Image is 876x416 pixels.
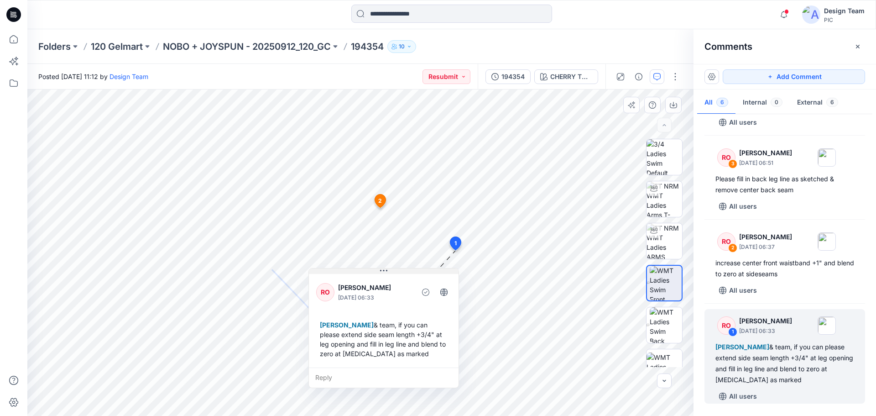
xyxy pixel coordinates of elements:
a: Design Team [109,73,148,80]
button: All users [715,115,761,130]
div: RO [717,148,735,167]
button: 10 [387,40,416,53]
button: All users [715,199,761,214]
button: All users [715,283,761,298]
div: RO [717,316,735,335]
p: [PERSON_NAME] [338,282,412,293]
span: [PERSON_NAME] [715,343,769,351]
button: 194354 [485,69,531,84]
div: 3 [728,159,737,169]
div: RO [717,232,735,251]
div: 194354 [501,72,525,82]
div: & team, if you can please extend side seam length +3/4" at leg opening and fill in leg line and b... [316,316,451,362]
button: Details [631,69,646,84]
img: 3/4 Ladies Swim Default [647,139,682,175]
div: RO [316,283,334,301]
button: All users [715,389,761,404]
span: 0 [771,98,782,107]
button: External [790,91,845,115]
div: 2 [728,243,737,253]
div: 1 [728,327,737,337]
div: Please fill in back leg line as sketched & remove center back seam [715,174,854,195]
img: WMT Ladies Swim Front [650,266,682,300]
p: [PERSON_NAME] [739,316,792,326]
img: TT NRM WMT Ladies ARMS DOWN [647,223,682,259]
p: [DATE] 06:33 [338,293,412,302]
button: All [697,91,735,115]
p: All users [729,201,757,212]
span: 1 [454,239,457,247]
img: avatar [802,5,820,24]
p: [DATE] 06:51 [739,158,792,168]
span: 6 [716,98,728,107]
p: All users [729,117,757,128]
div: increase center front waistband +1" and blend to zero at sideseams [715,258,854,279]
div: PIC [824,16,865,23]
p: All users [729,285,757,296]
img: WMT Ladies Swim Back [650,307,682,343]
a: NOBO + JOYSPUN - 20250912_120_GC [163,40,331,53]
span: 6 [826,98,838,107]
a: Folders [38,40,71,53]
span: Posted [DATE] 11:12 by [38,72,148,81]
div: CHERRY TOMATO [550,72,592,82]
button: Add Comment [723,69,865,84]
p: [DATE] 06:37 [739,242,792,252]
div: Design Team [824,5,865,16]
p: [PERSON_NAME] [739,232,792,242]
span: [PERSON_NAME] [320,321,374,329]
p: [PERSON_NAME] [739,147,792,158]
div: Reply [309,368,459,388]
p: All users [729,391,757,402]
img: WMT Ladies Swim Left [647,353,682,381]
p: 194354 [351,40,384,53]
div: & team, if you can please extend side seam length +3/4" at leg opening and fill in leg line and b... [715,342,854,385]
button: Internal [735,91,790,115]
h2: Comments [704,41,752,52]
button: CHERRY TOMATO [534,69,598,84]
p: [DATE] 06:33 [739,326,792,336]
span: 2 [378,197,382,205]
img: TT NRM WMT Ladies Arms T-POSE [647,181,682,217]
p: 10 [399,42,405,52]
a: 120 Gelmart [91,40,143,53]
